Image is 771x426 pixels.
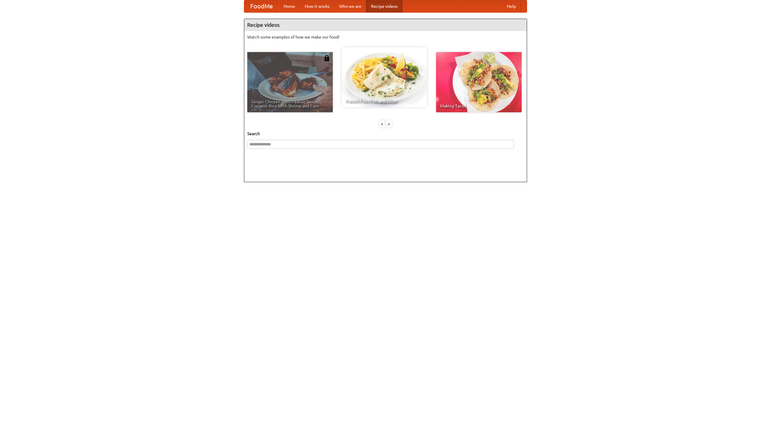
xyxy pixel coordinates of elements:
a: French Fries Fish and Chips [342,47,427,107]
a: Who we are [334,0,366,12]
h5: Search [247,131,524,137]
a: How it works [300,0,334,12]
a: Making Tacos [436,52,522,112]
a: Home [279,0,300,12]
span: Making Tacos [440,104,517,108]
a: Recipe videos [366,0,402,12]
a: Help [502,0,521,12]
span: French Fries Fish and Chips [346,99,423,103]
img: 483408.png [324,55,330,61]
div: » [386,120,392,128]
a: FoodMe [244,0,279,12]
p: Watch some examples of how we make our food! [247,34,524,40]
h4: Recipe videos [244,19,527,31]
div: « [379,120,385,128]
